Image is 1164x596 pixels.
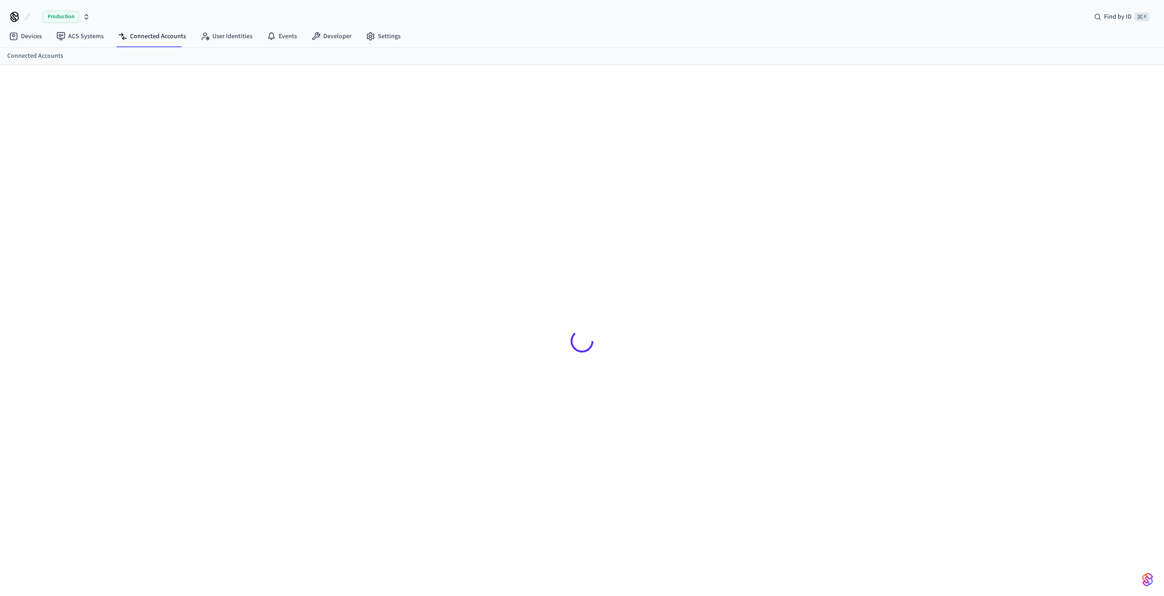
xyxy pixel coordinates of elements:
a: Connected Accounts [7,51,63,61]
span: Production [43,11,79,23]
img: SeamLogoGradient.69752ec5.svg [1142,572,1153,587]
a: Devices [2,28,49,45]
div: Find by ID⌘ K [1087,9,1157,25]
a: ACS Systems [49,28,111,45]
a: User Identities [193,28,260,45]
span: Find by ID [1104,12,1132,21]
a: Events [260,28,304,45]
a: Settings [359,28,408,45]
a: Connected Accounts [111,28,193,45]
a: Developer [304,28,359,45]
span: ⌘ K [1134,12,1149,21]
